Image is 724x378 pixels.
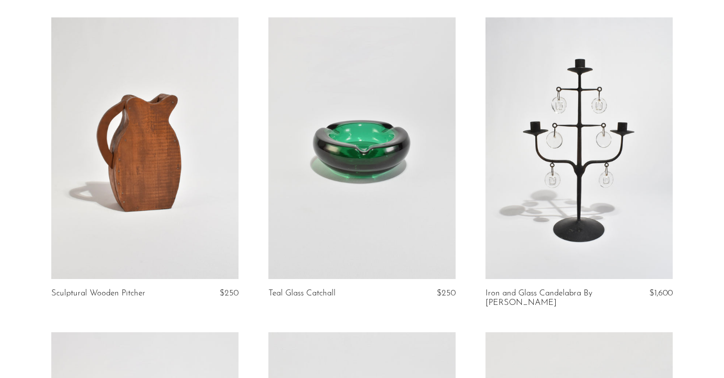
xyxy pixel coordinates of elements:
[268,289,336,298] a: Teal Glass Catchall
[485,289,610,307] a: Iron and Glass Candelabra By [PERSON_NAME]
[649,289,673,297] span: $1,600
[51,289,145,298] a: Sculptural Wooden Pitcher
[220,289,239,297] span: $250
[437,289,456,297] span: $250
